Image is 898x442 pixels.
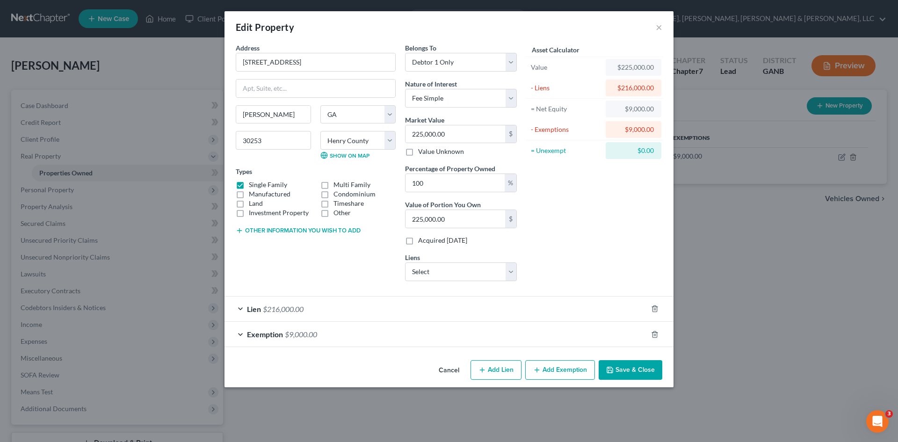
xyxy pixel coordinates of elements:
[406,125,505,143] input: 0.00
[249,199,263,208] label: Land
[599,360,662,380] button: Save & Close
[471,360,521,380] button: Add Lien
[431,361,467,380] button: Cancel
[405,79,457,89] label: Nature of Interest
[885,410,893,418] span: 3
[405,164,495,174] label: Percentage of Property Owned
[866,410,889,433] iframe: Intercom live chat
[613,125,654,134] div: $9,000.00
[247,330,283,339] span: Exemption
[249,180,287,189] label: Single Family
[531,125,601,134] div: - Exemptions
[236,21,294,34] div: Edit Property
[531,146,601,155] div: = Unexempt
[531,104,601,114] div: = Net Equity
[613,83,654,93] div: $216,000.00
[405,115,444,125] label: Market Value
[249,189,290,199] label: Manufactured
[656,22,662,33] button: ×
[333,199,364,208] label: Timeshare
[613,104,654,114] div: $9,000.00
[285,330,317,339] span: $9,000.00
[405,253,420,262] label: Liens
[613,146,654,155] div: $0.00
[531,83,601,93] div: - Liens
[236,53,395,71] input: Enter address...
[236,80,395,97] input: Apt, Suite, etc...
[525,360,595,380] button: Add Exemption
[236,106,311,123] input: Enter city...
[405,200,481,210] label: Value of Portion You Own
[418,236,467,245] label: Acquired [DATE]
[320,152,369,159] a: Show on Map
[531,63,601,72] div: Value
[333,180,370,189] label: Multi Family
[333,189,376,199] label: Condominium
[236,131,311,150] input: Enter zip...
[613,63,654,72] div: $225,000.00
[406,174,505,192] input: 0.00
[249,208,309,217] label: Investment Property
[236,227,361,234] button: Other information you wish to add
[505,125,516,143] div: $
[405,44,436,52] span: Belongs To
[247,304,261,313] span: Lien
[333,208,351,217] label: Other
[236,167,252,176] label: Types
[505,210,516,228] div: $
[418,147,464,156] label: Value Unknown
[263,304,304,313] span: $216,000.00
[505,174,516,192] div: %
[406,210,505,228] input: 0.00
[532,45,579,55] label: Asset Calculator
[236,44,260,52] span: Address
